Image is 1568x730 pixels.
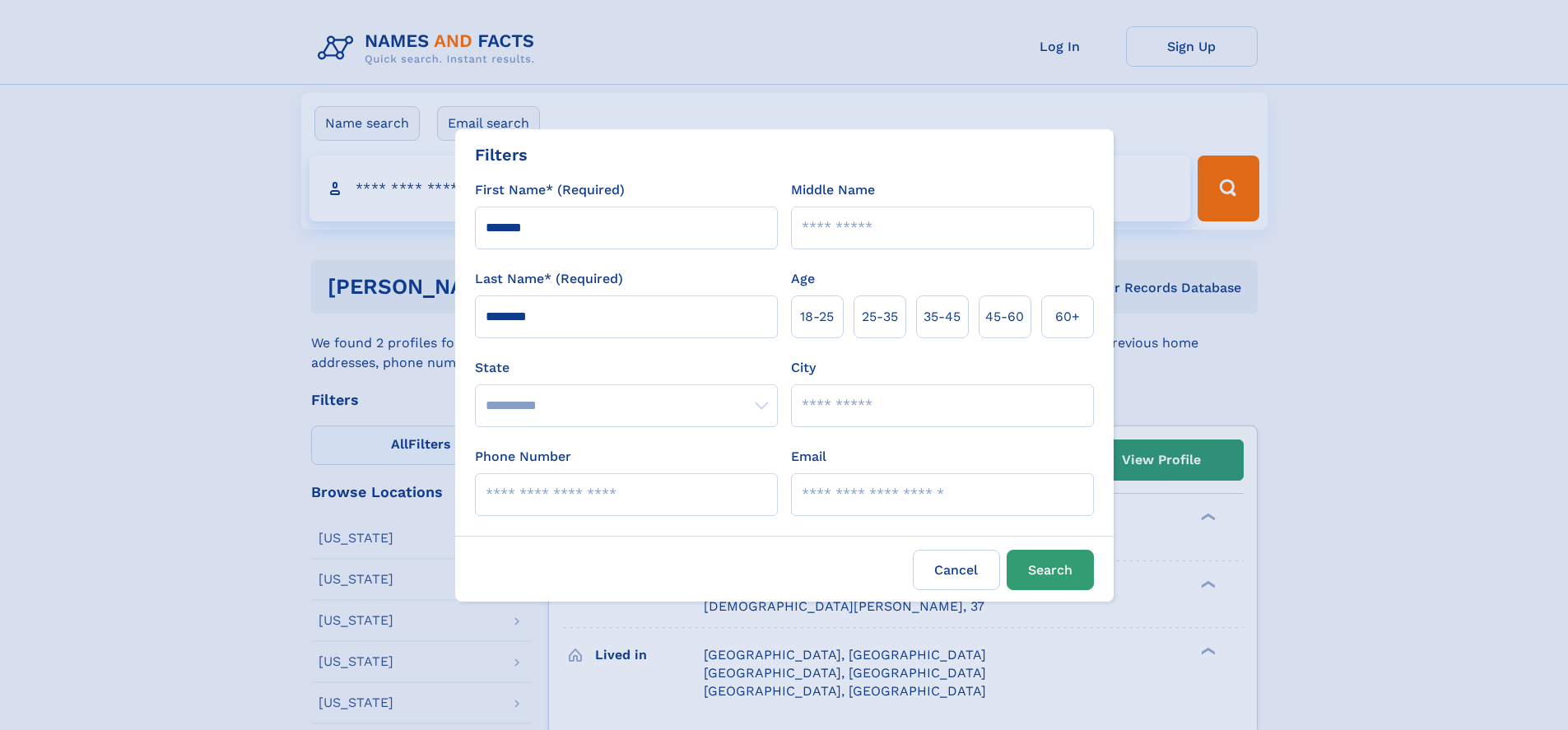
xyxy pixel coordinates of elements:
[475,447,571,467] label: Phone Number
[791,180,875,200] label: Middle Name
[791,447,826,467] label: Email
[924,307,961,327] span: 35‑45
[913,550,1000,590] label: Cancel
[791,358,816,378] label: City
[985,307,1024,327] span: 45‑60
[475,269,623,289] label: Last Name* (Required)
[475,180,625,200] label: First Name* (Required)
[1007,550,1094,590] button: Search
[791,269,815,289] label: Age
[475,358,778,378] label: State
[1055,307,1080,327] span: 60+
[862,307,898,327] span: 25‑35
[800,307,834,327] span: 18‑25
[475,142,528,167] div: Filters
